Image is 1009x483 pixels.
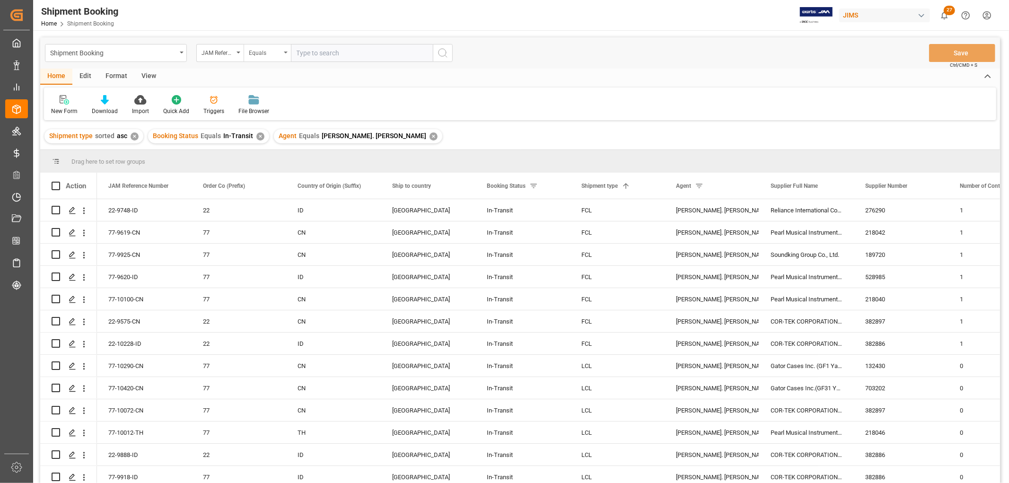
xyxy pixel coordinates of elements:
div: LCL [581,355,653,377]
div: CN [298,244,369,266]
div: CN [298,311,369,333]
div: Pearl Musical Instrument ([GEOGRAPHIC_DATA]) [759,221,854,243]
div: 22-9575-CN [97,310,192,332]
div: 22-10228-ID [97,333,192,354]
div: COR-TEK CORPORATION - [GEOGRAPHIC_DATA] [759,399,854,421]
div: Pearl Musical Instrument (Thai Fiber) [759,422,854,443]
div: View [134,69,163,85]
div: Quick Add [163,107,189,115]
div: CN [298,289,369,310]
div: 77 [203,222,275,244]
div: [PERSON_NAME]. [PERSON_NAME] [676,266,748,288]
div: In-Transit [487,311,559,333]
div: LCL [581,444,653,466]
div: Press SPACE to select this row. [40,399,97,422]
div: Format [98,69,134,85]
button: JIMS [839,6,934,24]
div: 77 [203,355,275,377]
span: Order Co (Prefix) [203,183,245,189]
div: In-Transit [487,355,559,377]
div: LCL [581,378,653,399]
div: In-Transit [487,444,559,466]
span: Equals [201,132,221,140]
span: Equals [299,132,319,140]
div: 218040 [854,288,948,310]
div: [GEOGRAPHIC_DATA] [392,378,464,399]
div: FCL [581,222,653,244]
div: JIMS [839,9,930,22]
div: [PERSON_NAME]. [PERSON_NAME] [676,289,748,310]
div: 276290 [854,199,948,221]
div: Action [66,182,86,190]
div: In-Transit [487,266,559,288]
div: [GEOGRAPHIC_DATA] [392,200,464,221]
div: Triggers [203,107,224,115]
div: [PERSON_NAME]. [PERSON_NAME] [676,378,748,399]
div: 77 [203,244,275,266]
div: ✕ [131,132,139,141]
div: Pearl Musical Instrument ([GEOGRAPHIC_DATA]) [759,288,854,310]
div: COR-TEK CORPORATION - [GEOGRAPHIC_DATA] [759,333,854,354]
div: [GEOGRAPHIC_DATA] [392,222,464,244]
div: FCL [581,244,653,266]
div: Press SPACE to select this row. [40,310,97,333]
div: 22-9888-ID [97,444,192,465]
div: 382886 [854,333,948,354]
div: ✕ [256,132,264,141]
div: 132430 [854,355,948,377]
div: In-Transit [487,222,559,244]
div: 77-10012-TH [97,422,192,443]
div: [GEOGRAPHIC_DATA] [392,444,464,466]
div: [PERSON_NAME]. [PERSON_NAME] [676,311,748,333]
span: Ship to country [392,183,431,189]
div: In-Transit [487,289,559,310]
div: [GEOGRAPHIC_DATA] [392,311,464,333]
span: Agent [676,183,691,189]
div: COR-TEK CORPORATION - [GEOGRAPHIC_DATA] [759,310,854,332]
div: 382897 [854,399,948,421]
div: Press SPACE to select this row. [40,199,97,221]
div: LCL [581,400,653,422]
div: 528985 [854,266,948,288]
span: Supplier Number [865,183,907,189]
div: In-Transit [487,422,559,444]
div: [GEOGRAPHIC_DATA] [392,244,464,266]
div: Home [40,69,72,85]
div: Press SPACE to select this row. [40,377,97,399]
span: [PERSON_NAME]. [PERSON_NAME] [322,132,426,140]
div: FCL [581,333,653,355]
div: ✕ [430,132,438,141]
div: [GEOGRAPHIC_DATA] [392,400,464,422]
span: Ctrl/CMD + S [950,61,977,69]
div: 77 [203,289,275,310]
button: open menu [196,44,244,62]
input: Type to search [291,44,433,62]
div: Pearl Musical Instrument ([GEOGRAPHIC_DATA]) [759,266,854,288]
div: 77 [203,422,275,444]
div: Press SPACE to select this row. [40,221,97,244]
div: [PERSON_NAME]. [PERSON_NAME] [676,333,748,355]
div: Shipment Booking [41,4,118,18]
div: Equals [249,46,281,57]
span: In-Transit [223,132,253,140]
div: 77 [203,378,275,399]
div: ID [298,200,369,221]
div: Press SPACE to select this row. [40,266,97,288]
span: 27 [944,6,955,15]
div: [PERSON_NAME]. [PERSON_NAME] [676,355,748,377]
div: LCL [581,422,653,444]
div: 22 [203,333,275,355]
div: 22 [203,311,275,333]
div: In-Transit [487,378,559,399]
div: [PERSON_NAME]. [PERSON_NAME] [676,444,748,466]
div: CN [298,222,369,244]
div: [GEOGRAPHIC_DATA] [392,422,464,444]
div: ID [298,266,369,288]
div: Press SPACE to select this row. [40,355,97,377]
div: Press SPACE to select this row. [40,288,97,310]
div: [PERSON_NAME]. [PERSON_NAME] [676,400,748,422]
div: 77-9620-ID [97,266,192,288]
div: In-Transit [487,200,559,221]
div: CN [298,378,369,399]
span: Supplier Full Name [771,183,818,189]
